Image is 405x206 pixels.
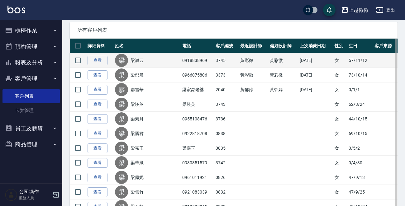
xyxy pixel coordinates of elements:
th: 詳細資料 [86,39,113,53]
th: 客戶來源 [373,39,398,53]
div: 梁 [115,112,128,125]
td: 梁瑛英 [181,97,214,112]
td: 梁嘉玉 [181,141,214,156]
a: 卡券管理 [2,103,60,118]
td: [DATE] [298,53,333,68]
button: 預約管理 [2,39,60,55]
td: 女 [333,126,347,141]
p: 服務人員 [19,195,51,201]
td: 0/1/1 [347,82,373,97]
div: 廖 [115,83,128,96]
td: 0930851579 [181,156,214,170]
a: 查看 [88,129,107,138]
a: 梁麗君 [131,130,144,137]
button: 上越微微 [339,4,371,16]
td: 3736 [214,112,239,126]
a: 查看 [88,187,107,197]
button: 報表及分析 [2,54,60,71]
td: 62/3/24 [347,97,373,112]
th: 上次消費日期 [298,39,333,53]
td: 73/10/14 [347,68,373,82]
td: 0918838969 [181,53,214,68]
a: 查看 [88,173,107,182]
a: 梁瀞云 [131,57,144,63]
td: 0832 [214,185,239,199]
th: 電話 [181,39,214,53]
th: 姓名 [113,39,181,53]
td: 0921083039 [181,185,214,199]
a: 查看 [88,158,107,168]
a: 查看 [88,85,107,95]
a: 客戶列表 [2,89,60,103]
td: 3745 [214,53,239,68]
th: 最近設計師 [239,39,268,53]
td: 女 [333,97,347,112]
div: 梁 [115,54,128,67]
button: 員工及薪資 [2,120,60,137]
div: 梁 [115,142,128,155]
button: 登出 [374,4,398,16]
a: 廖雪華 [131,87,144,93]
td: 黃彩微 [268,53,298,68]
td: 女 [333,185,347,199]
td: 女 [333,53,347,68]
td: 0826 [214,170,239,185]
div: 梁 [115,156,128,169]
a: 查看 [88,143,107,153]
td: 47/9/25 [347,185,373,199]
a: 梁郁晨 [131,72,144,78]
td: 黃郁婷 [268,82,298,97]
td: 0955108476 [181,112,214,126]
a: 梁佩妮 [131,174,144,180]
a: 查看 [88,100,107,109]
td: 黃郁婷 [239,82,268,97]
td: 3742 [214,156,239,170]
td: 2040 [214,82,239,97]
td: 女 [333,112,347,126]
th: 性別 [333,39,347,53]
td: 0966075806 [181,68,214,82]
div: 梁 [115,127,128,140]
td: 0922818708 [181,126,214,141]
div: 上越微微 [349,6,369,14]
a: 梁雪竹 [131,189,144,195]
td: 女 [333,68,347,82]
td: 女 [333,156,347,170]
th: 生日 [347,39,373,53]
div: 梁 [115,171,128,184]
h5: 公司操作 [19,189,51,195]
th: 偏好設計師 [268,39,298,53]
button: 櫃檯作業 [2,22,60,39]
a: 查看 [88,56,107,65]
th: 客戶編號 [214,39,239,53]
img: Logo [7,6,25,13]
div: 梁 [115,185,128,199]
td: 女 [333,170,347,185]
td: 0838 [214,126,239,141]
td: 女 [333,141,347,156]
a: 梁華鳳 [131,160,144,166]
div: 梁 [115,98,128,111]
td: 0961011921 [181,170,214,185]
td: 黃彩微 [239,68,268,82]
td: [DATE] [298,82,333,97]
td: 0/5/2 [347,141,373,156]
td: 黃彩微 [239,53,268,68]
td: 3743 [214,97,239,112]
td: 57/11/12 [347,53,373,68]
td: 3373 [214,68,239,82]
a: 查看 [88,70,107,80]
button: 客戶管理 [2,71,60,87]
td: 47/9/13 [347,170,373,185]
td: 69/10/15 [347,126,373,141]
a: 梁素月 [131,116,144,122]
a: 梁嘉玉 [131,145,144,151]
td: [DATE] [298,68,333,82]
td: 黃彩微 [268,68,298,82]
a: 梁瑛英 [131,101,144,107]
a: 查看 [88,114,107,124]
td: 0/4/30 [347,156,373,170]
img: Person [5,189,17,201]
button: 商品管理 [2,136,60,152]
td: 女 [333,82,347,97]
